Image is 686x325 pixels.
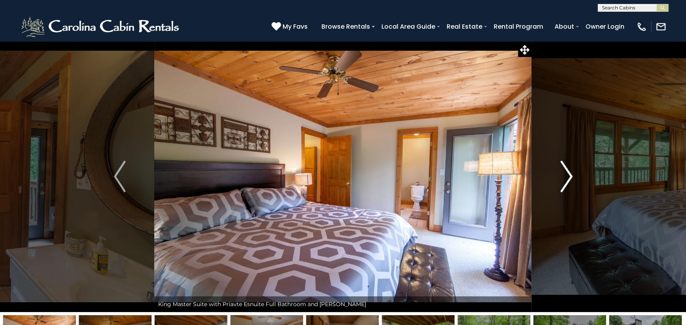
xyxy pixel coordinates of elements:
[85,41,154,312] button: Previous
[154,296,531,312] div: King Master Suite with Priavte Esnuite Full Bathroom and [PERSON_NAME]
[114,161,126,192] img: arrow
[655,21,666,32] img: mail-regular-white.png
[560,161,572,192] img: arrow
[317,20,374,33] a: Browse Rentals
[532,41,601,312] button: Next
[490,20,547,33] a: Rental Program
[20,15,182,39] img: White-1-2.png
[443,20,486,33] a: Real Estate
[551,20,578,33] a: About
[272,22,310,32] a: My Favs
[582,20,628,33] a: Owner Login
[378,20,439,33] a: Local Area Guide
[283,22,308,31] span: My Favs
[636,21,647,32] img: phone-regular-white.png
